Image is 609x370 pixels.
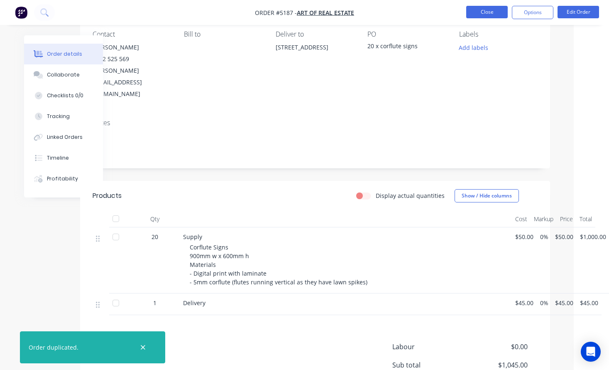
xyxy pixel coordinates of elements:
[15,6,27,19] img: Factory
[24,44,103,64] button: Order details
[93,119,538,127] div: Notes
[376,191,445,200] label: Display actual quantities
[24,85,103,106] button: Checklists 0/0
[47,133,83,141] div: Linked Orders
[392,360,466,370] span: Sub total
[576,211,595,227] div: Total
[367,30,446,38] div: PO
[183,299,205,307] span: Delivery
[276,30,354,38] div: Deliver to
[183,233,202,241] span: Supply
[455,189,519,202] button: Show / Hide columns
[512,211,531,227] div: Cost
[255,9,297,17] span: Order #5187 -
[466,342,527,352] span: $0.00
[93,42,171,53] div: [PERSON_NAME]
[152,232,158,241] span: 20
[367,42,446,53] div: 20 x corflute signs
[297,9,354,17] a: Art Of Real Estate
[459,30,538,38] div: Labels
[557,211,576,227] div: Price
[558,6,599,18] button: Edit Order
[24,64,103,85] button: Collaborate
[531,211,557,227] div: Markup
[555,232,573,241] span: $50.00
[93,42,171,100] div: [PERSON_NAME]0432 525 569[PERSON_NAME][EMAIL_ADDRESS][DOMAIN_NAME]
[47,71,80,79] div: Collaborate
[24,127,103,148] button: Linked Orders
[24,168,103,189] button: Profitability
[47,175,78,183] div: Profitability
[512,6,553,19] button: Options
[515,232,533,241] span: $50.00
[93,53,171,65] div: 0432 525 569
[47,113,70,120] div: Tracking
[153,298,157,307] span: 1
[47,92,83,99] div: Checklists 0/0
[466,360,527,370] span: $1,045.00
[47,154,69,162] div: Timeline
[93,30,171,38] div: Contact
[130,211,180,227] div: Qty
[580,298,598,307] span: $45.00
[190,243,367,286] span: Corflute Signs 900mm w x 600mm h Materials - Digital print with laminate - 5mm corflute (flutes r...
[540,232,548,241] span: 0%
[276,42,354,68] div: [STREET_ADDRESS]
[455,42,493,53] button: Add labels
[581,342,601,362] div: Open Intercom Messenger
[392,342,466,352] span: Labour
[24,148,103,168] button: Timeline
[93,65,171,100] div: [PERSON_NAME][EMAIL_ADDRESS][DOMAIN_NAME]
[540,298,548,307] span: 0%
[47,50,82,58] div: Order details
[93,191,122,201] div: Products
[29,343,78,352] div: Order duplicated.
[466,6,508,18] button: Close
[580,232,606,241] span: $1,000.00
[515,298,533,307] span: $45.00
[24,106,103,127] button: Tracking
[555,298,573,307] span: $45.00
[184,30,262,38] div: Bill to
[276,42,354,53] div: [STREET_ADDRESS]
